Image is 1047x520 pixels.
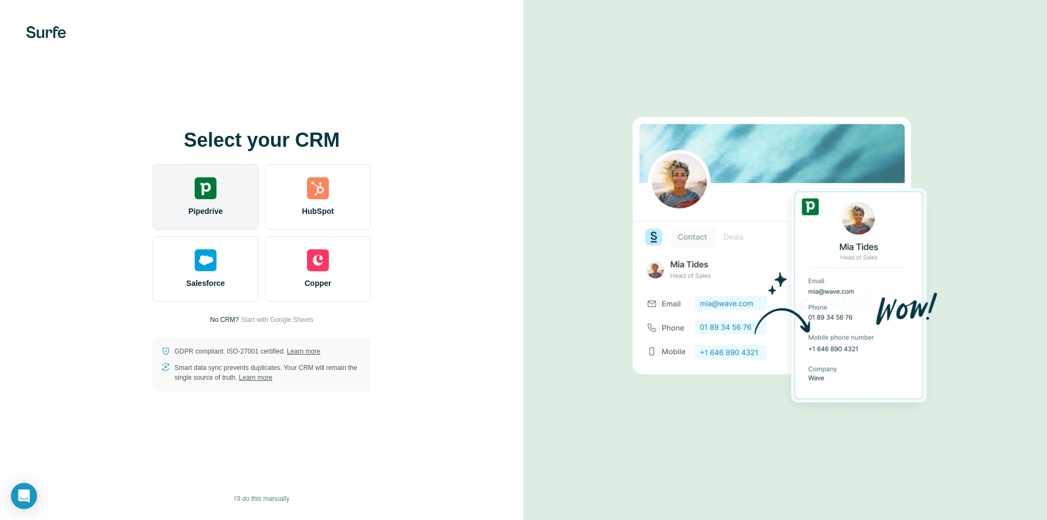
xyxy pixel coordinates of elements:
img: hubspot's logo [307,177,329,199]
img: pipedrive's logo [195,177,216,199]
button: I’ll do this manually [226,491,297,507]
a: Learn more [287,348,320,355]
img: Surfe's logo [26,26,66,38]
h1: Select your CRM [153,129,371,151]
span: Copper [305,278,332,289]
button: Start with Google Sheets [241,315,314,325]
img: salesforce's logo [195,249,216,271]
p: GDPR compliant. ISO-27001 certified. [174,346,320,356]
a: Learn more [239,374,272,381]
span: Pipedrive [188,206,222,217]
span: I’ll do this manually [234,494,289,504]
p: No CRM? [210,315,239,325]
span: Salesforce [186,278,225,289]
img: copper's logo [307,249,329,271]
div: Open Intercom Messenger [11,483,37,509]
p: Smart data sync prevents duplicates. Your CRM will remain the single source of truth. [174,363,362,382]
img: PIPEDRIVE image [633,98,938,422]
span: HubSpot [302,206,334,217]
